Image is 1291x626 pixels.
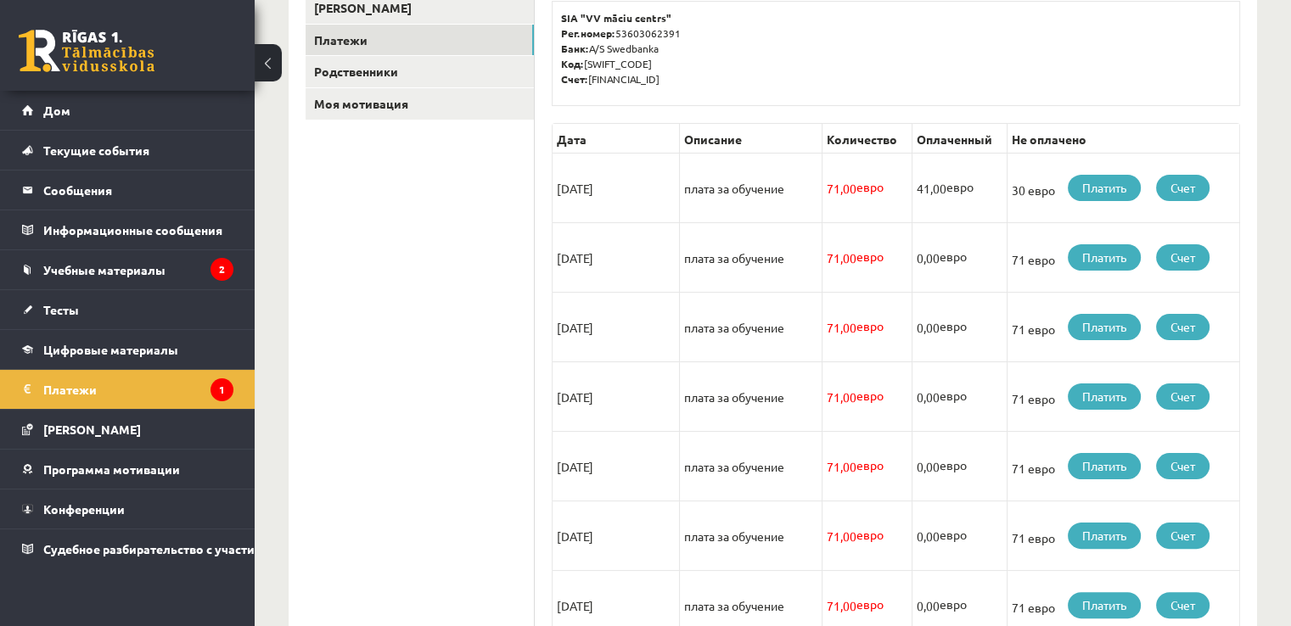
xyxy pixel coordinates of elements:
[557,181,593,196] font: [DATE]
[940,527,967,542] font: евро
[561,26,615,40] font: Рег.номер:
[1170,597,1195,612] font: Счет
[1082,180,1126,195] font: Платить
[856,249,884,264] font: евро
[856,457,884,472] font: евро
[684,528,784,544] font: плата за обучение
[1012,461,1055,476] font: 71 евро
[856,318,884,333] font: евро
[306,25,534,56] a: Платежи
[827,389,856,405] font: 71,00
[43,461,180,477] font: Программа мотивации
[856,596,884,612] font: евро
[684,250,784,265] font: плата за обучение
[314,32,368,48] font: Платежи
[1068,244,1141,271] a: Платить
[1156,592,1210,618] a: Счет
[940,249,967,264] font: евро
[561,72,588,86] font: Счет:
[1156,383,1210,410] a: Счет
[314,96,408,111] font: Моя мотивация
[1156,314,1210,340] a: Счет
[1068,383,1141,410] a: Платить
[1170,388,1195,404] font: Счет
[917,598,940,613] font: 0,00
[22,210,233,249] a: Информационные сообщения2
[827,131,897,147] font: Количество
[22,131,233,170] a: Текущие события
[588,72,660,86] font: [FINANCIAL_ID]
[1068,523,1141,549] a: Платить
[1156,175,1210,201] a: Счет
[22,529,233,568] a: Судебное разбирательство с участием [PERSON_NAME]
[1156,244,1210,271] a: Счет
[1170,458,1195,473] font: Счет
[589,42,659,55] font: A/S Swedbanka
[1068,453,1141,479] a: Платить
[1170,180,1195,195] font: Счет
[1012,131,1086,147] font: Не оплачено
[219,383,225,396] font: 1
[557,459,593,474] font: [DATE]
[1170,319,1195,334] font: Счет
[917,131,992,147] font: Оплаченный
[1082,528,1126,543] font: Платить
[43,342,178,357] font: Цифровые материалы
[1082,249,1126,265] font: Платить
[22,250,233,289] a: Учебные материалы
[219,262,225,276] font: 2
[561,57,584,70] font: Код:
[1012,530,1055,545] font: 71 евро
[557,320,593,335] font: [DATE]
[1156,523,1210,549] a: Счет
[561,42,589,55] font: Банк:
[615,26,681,40] font: 53603062391
[19,30,154,72] a: Рижская 1-я средняя школа заочного обучения
[827,598,856,613] font: 71,00
[917,528,940,544] font: 0,00
[1082,458,1126,473] font: Платить
[940,596,967,612] font: евро
[306,56,534,87] a: Родственники
[22,290,233,329] a: Тесты
[684,320,784,335] font: плата за обучение
[22,170,233,210] a: Сообщения
[684,181,784,196] font: плата за обучение
[557,598,593,613] font: [DATE]
[584,57,652,70] font: [SWIFT_CODE]
[684,598,784,613] font: плата за обучение
[1082,597,1126,612] font: Платить
[827,250,856,265] font: 71,00
[1082,319,1126,334] font: Платить
[684,131,742,147] font: Описание
[1012,252,1055,267] font: 71 евро
[917,250,940,265] font: 0,00
[1068,314,1141,340] a: Платить
[1068,592,1141,618] a: Платить
[43,262,166,277] font: Учебные материалы
[827,459,856,474] font: 71,00
[827,528,856,544] font: 71,00
[306,88,534,120] a: Моя мотивация
[940,318,967,333] font: евро
[1012,600,1055,615] font: 71 евро
[43,222,222,238] font: Информационные сообщения
[1012,321,1055,337] font: 71 евро
[1012,182,1055,198] font: 30 евро
[43,143,149,158] font: Текущие события
[22,489,233,528] a: Конференции
[856,527,884,542] font: евро
[917,389,940,405] font: 0,00
[917,181,946,196] font: 41,00
[1156,453,1210,479] a: Счет
[557,250,593,265] font: [DATE]
[946,179,974,194] font: евро
[561,11,671,25] font: SIA "VV māciu centrs"
[917,320,940,335] font: 0,00
[22,330,233,369] a: Цифровые материалы
[684,459,784,474] font: плата за обучение
[22,370,233,409] a: Платежи1
[557,389,593,405] font: [DATE]
[940,457,967,472] font: евро
[22,91,233,130] a: Дом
